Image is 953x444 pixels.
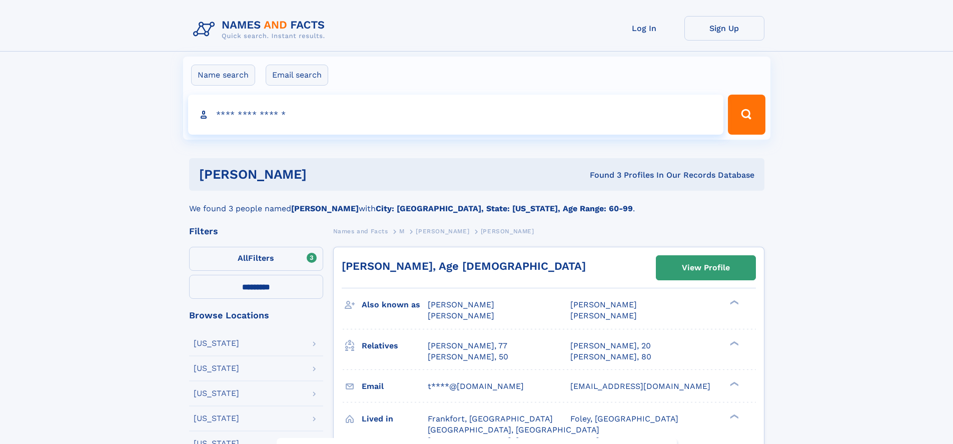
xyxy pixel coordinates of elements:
[428,300,494,309] span: [PERSON_NAME]
[727,299,739,306] div: ❯
[266,65,328,86] label: Email search
[428,351,508,362] a: [PERSON_NAME], 50
[570,300,637,309] span: [PERSON_NAME]
[727,340,739,346] div: ❯
[727,413,739,419] div: ❯
[428,425,599,434] span: [GEOGRAPHIC_DATA], [GEOGRAPHIC_DATA]
[333,225,388,237] a: Names and Facts
[428,311,494,320] span: [PERSON_NAME]
[194,389,239,397] div: [US_STATE]
[570,414,678,423] span: Foley, [GEOGRAPHIC_DATA]
[570,381,710,391] span: [EMAIL_ADDRESS][DOMAIN_NAME]
[189,247,323,271] label: Filters
[291,204,359,213] b: [PERSON_NAME]
[362,296,428,313] h3: Also known as
[448,170,754,181] div: Found 3 Profiles In Our Records Database
[428,414,553,423] span: Frankfort, [GEOGRAPHIC_DATA]
[189,191,764,215] div: We found 3 people named with .
[684,16,764,41] a: Sign Up
[194,414,239,422] div: [US_STATE]
[570,351,651,362] a: [PERSON_NAME], 80
[481,228,534,235] span: [PERSON_NAME]
[194,339,239,347] div: [US_STATE]
[728,95,765,135] button: Search Button
[199,168,448,181] h1: [PERSON_NAME]
[362,337,428,354] h3: Relatives
[570,340,651,351] a: [PERSON_NAME], 20
[656,256,755,280] a: View Profile
[416,228,469,235] span: [PERSON_NAME]
[376,204,633,213] b: City: [GEOGRAPHIC_DATA], State: [US_STATE], Age Range: 60-99
[238,253,248,263] span: All
[189,16,333,43] img: Logo Names and Facts
[189,227,323,236] div: Filters
[682,256,730,279] div: View Profile
[416,225,469,237] a: [PERSON_NAME]
[342,260,586,272] a: [PERSON_NAME], Age [DEMOGRAPHIC_DATA]
[399,225,405,237] a: M
[570,311,637,320] span: [PERSON_NAME]
[604,16,684,41] a: Log In
[362,378,428,395] h3: Email
[188,95,724,135] input: search input
[194,364,239,372] div: [US_STATE]
[362,410,428,427] h3: Lived in
[428,340,507,351] a: [PERSON_NAME], 77
[189,311,323,320] div: Browse Locations
[727,380,739,387] div: ❯
[191,65,255,86] label: Name search
[399,228,405,235] span: M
